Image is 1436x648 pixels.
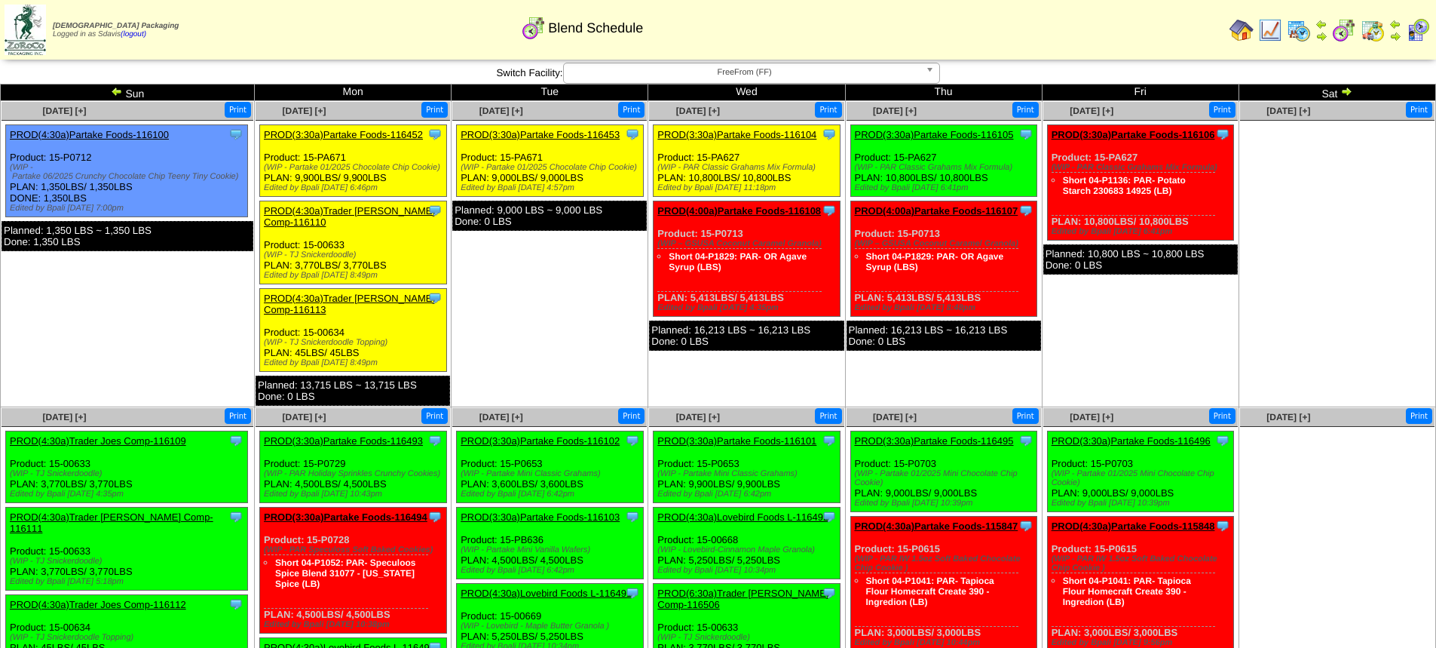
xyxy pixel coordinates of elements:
[1063,175,1186,196] a: Short 04-P1136: PAR- Potato Starch 230683 14925 (LB)
[657,511,828,523] a: PROD(4:30a)Lovebird Foods L-116492
[855,129,1014,140] a: PROD(3:30a)Partake Foods-116105
[1043,244,1238,275] div: Planned: 10,800 LBS ~ 10,800 LBS Done: 0 LBS
[53,22,179,30] span: [DEMOGRAPHIC_DATA] Packaging
[1239,84,1435,101] td: Sat
[1052,499,1234,508] div: Edited by Bpali [DATE] 10:39pm
[1052,163,1234,172] div: (WIP - PAR Classic Grahams Mix Formula)
[676,106,720,116] a: [DATE] [+]
[421,408,448,424] button: Print
[855,554,1037,573] div: (WIP - PAR IW 1.5oz Soft Baked Chocolate Chip Cookie )
[255,84,452,101] td: Mon
[855,303,1037,312] div: Edited by Bpali [DATE] 8:48pm
[427,290,442,306] img: Tooltip
[461,622,643,631] div: (WIP - Lovebird - Maple Butter Granola )
[1389,30,1401,42] img: arrowright.gif
[228,127,243,142] img: Tooltip
[657,545,840,554] div: (WIP - Lovebird-Cinnamon Maple Granola)
[1215,518,1230,533] img: Tooltip
[10,633,247,642] div: (WIP - TJ Snickerdoodle Topping)
[10,435,186,447] a: PROD(4:30a)Trader Joes Comp-116109
[657,633,840,642] div: (WIP - TJ Snickerdoodle)
[657,183,840,192] div: Edited by Bpali [DATE] 11:18pm
[275,557,416,589] a: Short 04-P1052: PAR- Speculoos Spice Blend 31077 - [US_STATE] Spice (LB)
[1266,412,1310,422] a: [DATE] [+]
[225,102,251,118] button: Print
[264,620,446,629] div: Edited by Bpali [DATE] 10:38pm
[1052,554,1234,573] div: (WIP - PAR IW 1.5oz Soft Baked Chocolate Chip Cookie )
[822,127,837,142] img: Tooltip
[873,412,917,422] a: [DATE] [+]
[1012,408,1039,424] button: Print
[461,183,643,192] div: Edited by Bpali [DATE] 4:57pm
[1340,85,1352,97] img: arrowright.gif
[10,490,247,499] div: Edited by Bpali [DATE] 4:35pm
[1042,84,1239,101] td: Fri
[657,435,816,447] a: PROD(3:30a)Partake Foods-116101
[822,203,837,218] img: Tooltip
[1018,518,1033,533] img: Tooltip
[461,588,632,599] a: PROD(4:30a)Lovebird Foods L-116491
[2,221,253,251] div: Planned: 1,350 LBS ~ 1,350 LBS Done: 1,350 LBS
[42,106,86,116] span: [DATE] [+]
[452,201,647,231] div: Planned: 9,000 LBS ~ 9,000 LBS Done: 0 LBS
[479,412,523,422] a: [DATE] [+]
[822,585,837,600] img: Tooltip
[10,129,169,140] a: PROD(4:30a)Partake Foods-116100
[1209,102,1235,118] button: Print
[625,127,640,142] img: Tooltip
[618,102,645,118] button: Print
[457,508,644,579] div: Product: 15-PB636 PLAN: 4,500LBS / 4,500LBS
[657,129,816,140] a: PROD(3:30a)Partake Foods-116104
[522,16,546,40] img: calendarblend.gif
[1209,408,1235,424] button: Print
[457,431,644,503] div: Product: 15-P0653 PLAN: 3,600LBS / 3,600LBS
[676,412,720,422] span: [DATE] [+]
[283,412,326,422] a: [DATE] [+]
[1406,102,1432,118] button: Print
[461,566,643,575] div: Edited by Bpali [DATE] 6:42pm
[657,239,840,248] div: (WIP – GSUSA Coconut Caramel Granola)
[260,289,447,372] div: Product: 15-00634 PLAN: 45LBS / 45LBS
[260,508,447,634] div: Product: 15-P0728 PLAN: 4,500LBS / 4,500LBS
[260,201,447,284] div: Product: 15-00633 PLAN: 3,770LBS / 3,770LBS
[264,163,446,172] div: (WIP - Partake 01/2025 Chocolate Chip Cookie)
[657,303,840,312] div: Edited by Bpali [DATE] 4:35pm
[548,20,643,36] span: Blend Schedule
[1018,433,1033,448] img: Tooltip
[1070,106,1113,116] span: [DATE] [+]
[1012,102,1039,118] button: Print
[855,435,1014,447] a: PROD(3:30a)Partake Foods-116495
[1406,18,1430,42] img: calendarcustomer.gif
[654,125,840,197] div: Product: 15-PA627 PLAN: 10,800LBS / 10,800LBS
[264,293,435,315] a: PROD(4:30a)Trader [PERSON_NAME] Comp-116113
[855,521,1018,532] a: PROD(4:30a)Partake Foods-115847
[260,125,447,197] div: Product: 15-PA671 PLAN: 9,900LBS / 9,900LBS
[260,431,447,503] div: Product: 15-P0729 PLAN: 4,500LBS / 4,500LBS
[657,469,840,478] div: (WIP - Partake Mini Classic Grahams)
[264,250,446,260] div: (WIP - TJ Snickerdoodle)
[1052,227,1234,236] div: Edited by Bpali [DATE] 6:41pm
[6,508,248,591] div: Product: 15-00633 PLAN: 3,770LBS / 3,770LBS
[6,431,248,503] div: Product: 15-00633 PLAN: 3,770LBS / 3,770LBS
[5,5,46,55] img: zoroco-logo-small.webp
[457,125,644,197] div: Product: 15-PA671 PLAN: 9,000LBS / 9,000LBS
[654,508,840,579] div: Product: 15-00668 PLAN: 5,250LBS / 5,250LBS
[461,511,620,523] a: PROD(3:30a)Partake Foods-116103
[1070,412,1113,422] span: [DATE] [+]
[855,205,1018,217] a: PROD(4:00a)Partake Foods-116107
[855,239,1037,248] div: (WIP – GSUSA Coconut Caramel Granola)
[10,557,247,566] div: (WIP - TJ Snickerdoodle)
[283,106,326,116] span: [DATE] [+]
[815,102,841,118] button: Print
[225,408,251,424] button: Print
[654,201,840,317] div: Product: 15-P0713 PLAN: 5,413LBS / 5,413LBS
[264,490,446,499] div: Edited by Bpali [DATE] 10:43pm
[121,30,146,38] a: (logout)
[1258,18,1282,42] img: line_graph.gif
[625,585,640,600] img: Tooltip
[855,183,1037,192] div: Edited by Bpali [DATE] 6:41pm
[815,408,841,424] button: Print
[1052,469,1234,487] div: (WIP - Partake 01/2025 Mini Chocolate Chip Cookie)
